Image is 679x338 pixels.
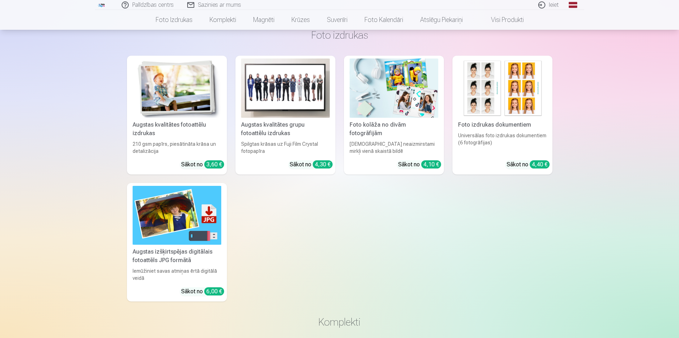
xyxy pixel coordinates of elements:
[283,10,318,30] a: Krūzes
[133,29,547,41] h3: Foto izdrukas
[245,10,283,30] a: Magnēti
[130,267,224,282] div: Iemūžiniet savas atmiņas ērtā digitālā veidā
[127,56,227,174] a: Augstas kvalitātes fotoattēlu izdrukasAugstas kvalitātes fotoattēlu izdrukas210 gsm papīrs, piesā...
[133,59,221,118] img: Augstas kvalitātes fotoattēlu izdrukas
[530,160,550,168] div: 4,40 €
[356,10,412,30] a: Foto kalendāri
[458,59,547,118] img: Foto izdrukas dokumentiem
[147,10,201,30] a: Foto izdrukas
[238,140,333,155] div: Spilgtas krāsas uz Fuji Film Crystal fotopapīra
[127,183,227,302] a: Augstas izšķirtspējas digitālais fotoattēls JPG formātāAugstas izšķirtspējas digitālais fotoattēl...
[507,160,550,169] div: Sākot no
[133,186,221,245] img: Augstas izšķirtspējas digitālais fotoattēls JPG formātā
[98,3,106,7] img: /fa1
[412,10,471,30] a: Atslēgu piekariņi
[313,160,333,168] div: 4,30 €
[130,140,224,155] div: 210 gsm papīrs, piesātināta krāsa un detalizācija
[181,160,224,169] div: Sākot no
[471,10,532,30] a: Visi produkti
[235,56,335,174] a: Augstas kvalitātes grupu fotoattēlu izdrukasAugstas kvalitātes grupu fotoattēlu izdrukasSpilgtas ...
[130,121,224,138] div: Augstas kvalitātes fotoattēlu izdrukas
[452,56,552,174] a: Foto izdrukas dokumentiemFoto izdrukas dokumentiemUniversālas foto izdrukas dokumentiem (6 fotogr...
[421,160,441,168] div: 4,10 €
[455,132,550,155] div: Universālas foto izdrukas dokumentiem (6 fotogrāfijas)
[344,56,444,174] a: Foto kolāža no divām fotogrāfijāmFoto kolāža no divām fotogrāfijām[DEMOGRAPHIC_DATA] neaizmirstam...
[318,10,356,30] a: Suvenīri
[350,59,438,118] img: Foto kolāža no divām fotogrāfijām
[201,10,245,30] a: Komplekti
[238,121,333,138] div: Augstas kvalitātes grupu fotoattēlu izdrukas
[455,121,550,129] div: Foto izdrukas dokumentiem
[347,121,441,138] div: Foto kolāža no divām fotogrāfijām
[290,160,333,169] div: Sākot no
[204,160,224,168] div: 3,60 €
[204,287,224,295] div: 6,00 €
[347,140,441,155] div: [DEMOGRAPHIC_DATA] neaizmirstami mirkļi vienā skaistā bildē
[181,287,224,296] div: Sākot no
[241,59,330,118] img: Augstas kvalitātes grupu fotoattēlu izdrukas
[133,316,547,328] h3: Komplekti
[398,160,441,169] div: Sākot no
[130,248,224,265] div: Augstas izšķirtspējas digitālais fotoattēls JPG formātā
